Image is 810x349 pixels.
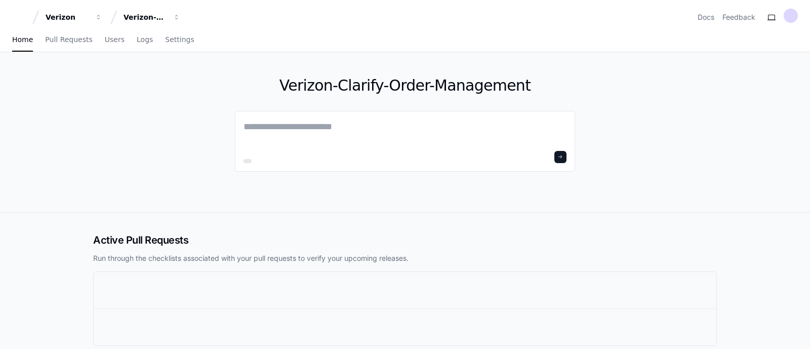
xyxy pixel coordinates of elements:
[722,12,755,22] button: Feedback
[698,12,714,22] a: Docs
[93,253,717,263] p: Run through the checklists associated with your pull requests to verify your upcoming releases.
[42,8,106,26] button: Verizon
[12,36,33,43] span: Home
[165,36,194,43] span: Settings
[12,28,33,52] a: Home
[124,12,167,22] div: Verizon-Clarify-Order-Management
[165,28,194,52] a: Settings
[137,28,153,52] a: Logs
[45,36,92,43] span: Pull Requests
[105,28,125,52] a: Users
[119,8,184,26] button: Verizon-Clarify-Order-Management
[46,12,89,22] div: Verizon
[93,233,717,247] h2: Active Pull Requests
[137,36,153,43] span: Logs
[45,28,92,52] a: Pull Requests
[105,36,125,43] span: Users
[235,76,575,95] h1: Verizon-Clarify-Order-Management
